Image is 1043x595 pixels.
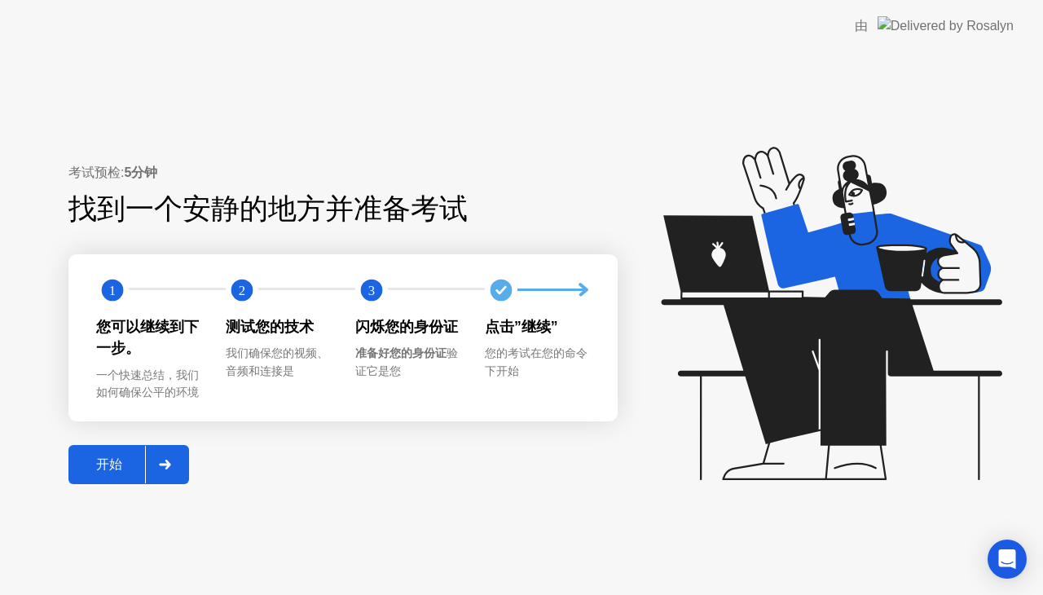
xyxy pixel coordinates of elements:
div: 闪烁您的身份证 [355,316,459,337]
div: 您的考试在您的命令下开始 [485,345,588,380]
text: 3 [368,283,375,298]
div: 考试预检: [68,163,618,183]
button: 开始 [68,445,189,484]
div: 一个快速总结，我们如何确保公平的环境 [96,367,200,402]
div: 验证它是您 [355,345,459,380]
div: 开始 [73,456,145,474]
div: 由 [855,16,868,36]
div: 您可以继续到下一步。 [96,316,200,359]
div: 测试您的技术 [226,316,329,337]
b: 准备好您的身份证 [355,346,447,359]
b: 5分钟 [124,165,157,179]
div: 我们确保您的视频、音频和连接是 [226,345,329,380]
div: 找到一个安静的地方并准备考试 [68,187,618,231]
text: 2 [239,283,245,298]
text: 1 [109,283,116,298]
div: 点击”继续” [485,316,588,337]
img: Delivered by Rosalyn [878,16,1014,35]
div: Open Intercom Messenger [988,540,1027,579]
